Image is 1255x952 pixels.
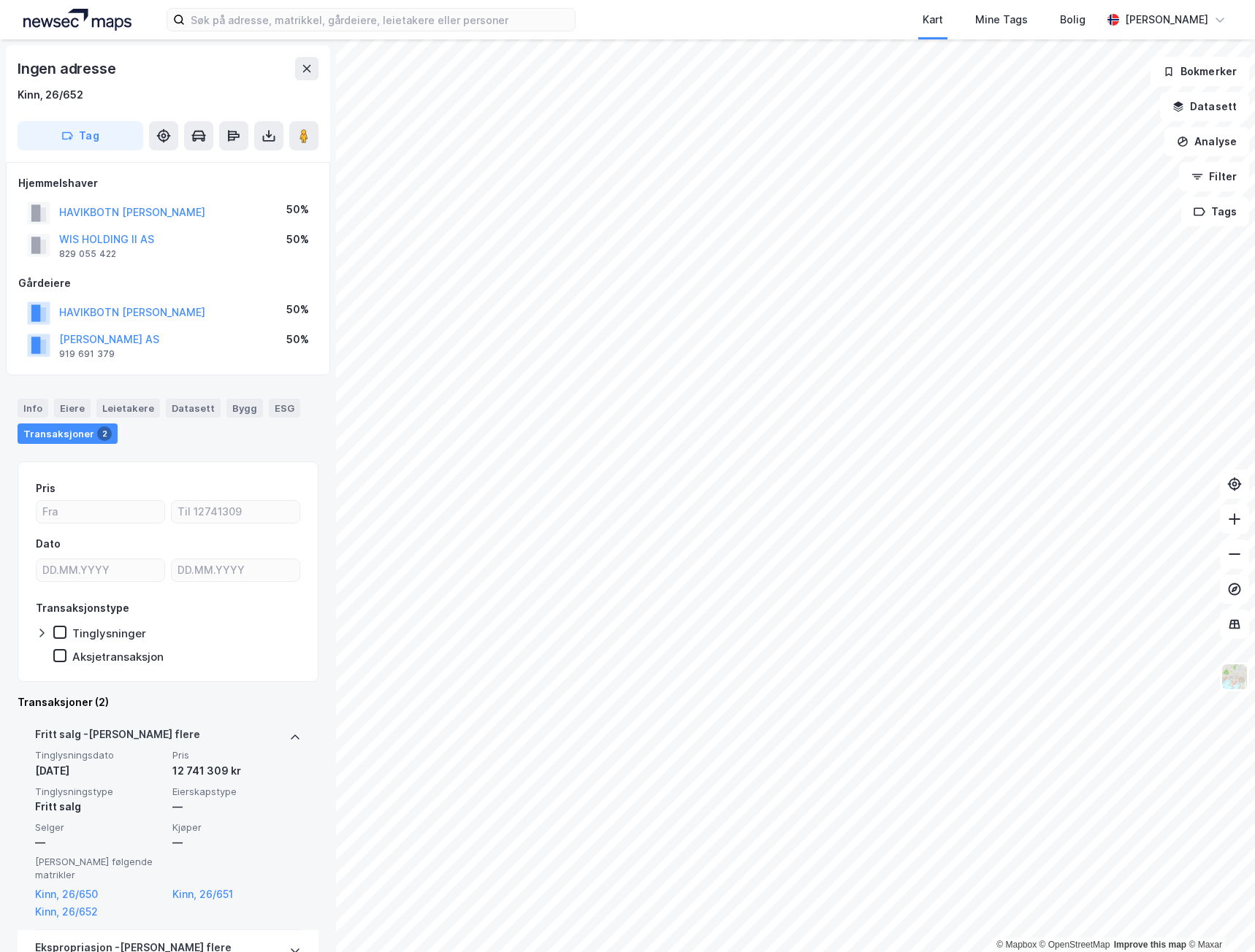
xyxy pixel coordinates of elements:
[18,423,118,444] div: Transaksjoner
[72,650,164,664] div: Aksjetransaksjon
[269,399,300,418] div: ESG
[172,762,301,780] div: 12 741 309 kr
[166,399,221,418] div: Datasett
[172,834,301,851] div: —
[18,275,318,292] div: Gårdeiere
[172,786,301,798] span: Eierskapstype
[1182,882,1255,952] div: Kontrollprogram for chat
[1060,11,1086,28] div: Bolig
[1151,57,1249,86] button: Bokmerker
[35,903,164,921] a: Kinn, 26/652
[18,86,83,104] div: Kinn, 26/652
[35,834,164,851] div: —
[59,248,116,260] div: 829 055 422
[35,798,164,815] div: Fritt salg
[35,886,164,903] a: Kinn, 26/650
[35,726,200,749] div: Fritt salg - [PERSON_NAME] flere
[172,821,301,834] span: Kjøper
[286,231,309,248] div: 50%
[1164,127,1249,156] button: Analyse
[18,174,318,192] div: Hjemmelshaver
[172,798,301,815] div: —
[36,535,61,553] div: Dato
[172,559,300,581] input: DD.MM.YYYY
[54,399,91,418] div: Eiere
[37,501,164,523] input: Fra
[172,501,300,523] input: Til 12741309
[72,626,146,640] div: Tinglysninger
[1160,92,1249,121] button: Datasett
[36,599,129,617] div: Transaksjonstype
[1114,940,1186,950] a: Improve this map
[286,201,309,218] div: 50%
[35,762,164,780] div: [DATE]
[35,821,164,834] span: Selger
[996,940,1037,950] a: Mapbox
[18,694,318,711] div: Transaksjoner (2)
[23,9,131,31] img: logo.a4113a55bc3d86da70a041830d287a7e.svg
[1040,940,1110,950] a: OpenStreetMap
[18,57,118,80] div: Ingen adresse
[172,886,301,903] a: Kinn, 26/651
[18,121,143,150] button: Tag
[35,786,164,798] span: Tinglysningstype
[37,559,164,581] input: DD.MM.YYYY
[286,331,309,348] div: 50%
[226,399,263,418] div: Bygg
[286,301,309,318] div: 50%
[923,11,943,28] div: Kart
[1181,197,1249,226] button: Tags
[185,9,575,31] input: Søk på adresse, matrikkel, gårdeiere, leietakere eller personer
[35,749,164,761] span: Tinglysningsdato
[1182,882,1255,952] iframe: Chat Widget
[97,426,112,441] div: 2
[36,480,56,497] div: Pris
[59,348,115,360] div: 919 691 379
[96,399,160,418] div: Leietakere
[1221,663,1248,691] img: Z
[35,856,164,881] span: [PERSON_NAME] følgende matrikler
[975,11,1028,28] div: Mine Tags
[18,399,48,418] div: Info
[1125,11,1208,28] div: [PERSON_NAME]
[172,749,301,761] span: Pris
[1179,162,1249,191] button: Filter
